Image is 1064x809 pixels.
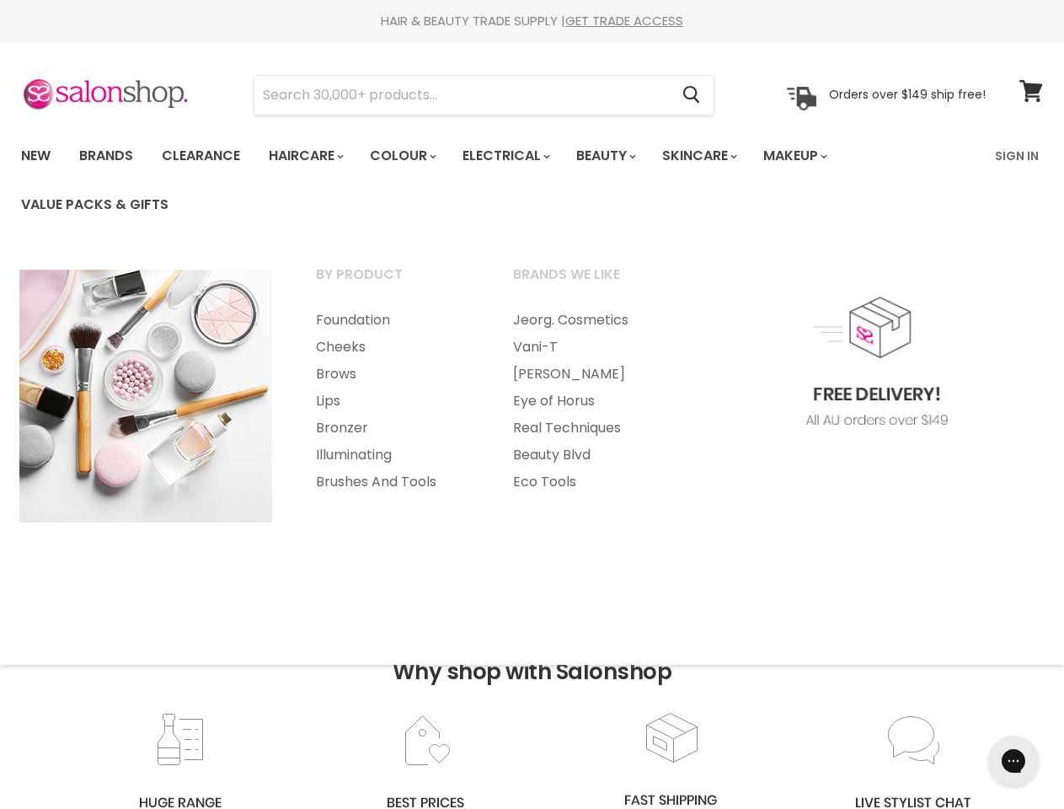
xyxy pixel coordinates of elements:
a: Skincare [650,138,747,174]
a: New [8,138,63,174]
a: Real Techniques [492,415,686,442]
a: GET TRADE ACCESS [565,12,683,29]
ul: Main menu [295,307,489,496]
a: Colour [357,138,446,174]
a: Eye of Horus [492,388,686,415]
a: Haircare [256,138,354,174]
p: Orders over $149 ship free! [829,87,986,102]
a: Value Packs & Gifts [8,187,181,222]
a: Beauty [564,138,646,174]
a: Electrical [450,138,560,174]
a: Brushes And Tools [295,469,489,496]
a: Bronzer [295,415,489,442]
a: Vani-T [492,334,686,361]
a: Clearance [149,138,253,174]
a: [PERSON_NAME] [492,361,686,388]
iframe: Gorgias live chat messenger [980,730,1047,792]
a: Makeup [751,138,837,174]
a: Jeorg. Cosmetics [492,307,686,334]
a: Foundation [295,307,489,334]
a: Brands [67,138,146,174]
input: Search [254,76,669,115]
a: Eco Tools [492,469,686,496]
a: Beauty Blvd [492,442,686,469]
a: Brands we like [492,261,686,303]
ul: Main menu [8,131,985,229]
a: Lips [295,388,489,415]
button: Search [669,76,714,115]
a: Cheeks [295,334,489,361]
a: Brows [295,361,489,388]
form: Product [254,75,714,115]
ul: Main menu [492,307,686,496]
a: Illuminating [295,442,489,469]
a: By Product [295,261,489,303]
a: Sign In [985,138,1049,174]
